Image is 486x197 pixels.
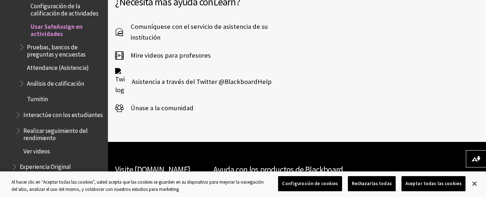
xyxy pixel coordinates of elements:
button: Configuración de cookies [278,176,342,191]
span: Comuníquese con el servicio de asistencia de su institución [123,21,297,43]
span: Turnitin [27,93,48,103]
span: Ver videos [23,145,50,155]
span: Experiencia Original [20,161,71,171]
span: Interactúe con los estudiantes [23,109,103,118]
span: Análisis de calificación [27,77,84,87]
a: Comuníquese con el servicio de asistencia de su institución [115,21,297,43]
a: Visite [DOMAIN_NAME] [115,164,190,175]
button: Aceptar todas las cookies [401,176,465,191]
span: Realizar seguimiento del rendimiento [23,125,103,142]
button: Rechazarlas todas [348,176,396,191]
span: Usar SafeAssign en actividades [31,21,103,37]
a: Mire videos para profesores [115,50,211,61]
img: Twitter logo [115,68,124,95]
h2: Ayuda con los productos de Blackboard [213,164,381,176]
span: Pruebas, bancos de preguntas y encuestas [27,41,103,58]
div: Al hacer clic en “Aceptar todas las cookies”, usted acepta que las cookies se guarden en su dispo... [12,179,267,193]
span: Attendance (Asistencia) [27,62,89,71]
span: Asistencia a través del Twitter @BlackboardHelp [124,76,272,87]
a: Únase a la comunidad [115,103,194,113]
a: Twitter logo Asistencia a través del Twitter @BlackboardHelp [115,68,272,95]
span: Mire videos para profesores [123,50,211,61]
button: Cerrar [467,176,482,192]
span: Únase a la comunidad [123,103,194,113]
